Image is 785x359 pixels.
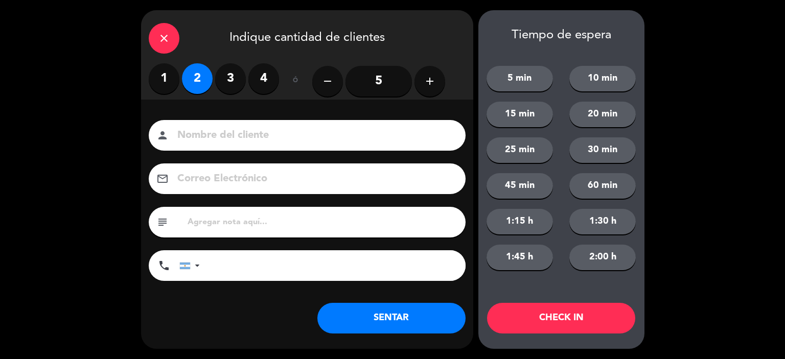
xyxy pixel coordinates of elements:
i: remove [321,75,334,87]
i: email [156,173,169,185]
button: 15 min [487,102,553,127]
button: add [414,66,445,97]
div: Argentina: +54 [180,251,203,280]
label: 1 [149,63,179,94]
button: 1:15 h [487,209,553,234]
i: phone [158,259,170,272]
input: Correo Electrónico [176,170,452,188]
button: SENTAR [317,303,466,333]
i: close [158,32,170,44]
div: Tiempo de espera [478,28,644,43]
i: subject [156,216,169,228]
button: 20 min [569,102,636,127]
button: 10 min [569,66,636,91]
button: 45 min [487,173,553,199]
input: Agregar nota aquí... [187,215,458,229]
label: 2 [182,63,213,94]
button: 60 min [569,173,636,199]
div: ó [279,63,312,99]
button: 1:30 h [569,209,636,234]
button: 2:00 h [569,245,636,270]
button: 5 min [487,66,553,91]
button: 30 min [569,137,636,163]
div: Indique cantidad de clientes [141,10,473,63]
button: 25 min [487,137,553,163]
i: person [156,129,169,141]
button: 1:45 h [487,245,553,270]
i: add [424,75,436,87]
label: 3 [215,63,246,94]
button: CHECK IN [487,303,635,333]
button: remove [312,66,343,97]
input: Nombre del cliente [176,127,452,145]
label: 4 [248,63,279,94]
